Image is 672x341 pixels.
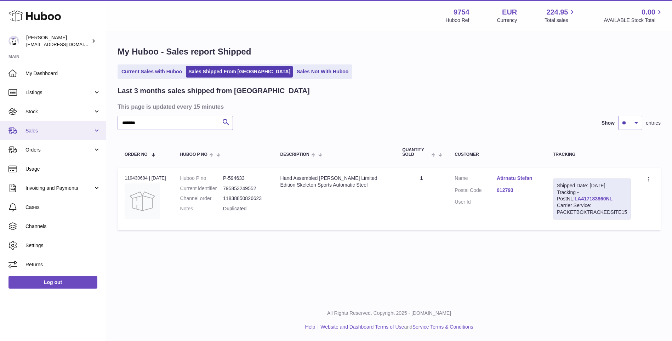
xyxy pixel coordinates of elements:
div: Shipped Date: [DATE] [557,182,627,189]
li: and [318,324,473,330]
dt: Current identifier [180,185,223,192]
div: Currency [497,17,517,24]
div: Carrier Service: PACKETBOXTRACKEDSITE15 [557,202,627,216]
a: Service Terms & Conditions [412,324,473,330]
span: Usage [25,166,101,172]
a: 224.95 Total sales [545,7,576,24]
span: 224.95 [546,7,568,17]
p: All Rights Reserved. Copyright 2025 - [DOMAIN_NAME] [112,310,666,317]
h1: My Huboo - Sales report Shipped [118,46,661,57]
dd: 11838850826623 [223,195,266,202]
a: Log out [8,276,97,289]
dt: Name [455,175,497,183]
div: Hand Assembled [PERSON_NAME] Limited Edition Skeleton Sports Automatic Steel [280,175,388,188]
a: 012793 [497,187,539,194]
span: Sales [25,127,93,134]
span: Huboo P no [180,152,207,157]
div: 119430684 | [DATE] [125,175,166,181]
span: [EMAIL_ADDRESS][DOMAIN_NAME] [26,41,104,47]
span: Stock [25,108,93,115]
td: 1 [395,168,448,230]
div: Customer [455,152,539,157]
div: [PERSON_NAME] [26,34,90,48]
span: My Dashboard [25,70,101,77]
dt: User Id [455,199,497,205]
span: Listings [25,89,93,96]
span: Total sales [545,17,576,24]
dt: Notes [180,205,223,212]
dd: 795853249552 [223,185,266,192]
span: Returns [25,261,101,268]
div: Tracking - PostNL: [553,178,631,220]
dt: Channel order [180,195,223,202]
span: Invoicing and Payments [25,185,93,192]
p: Duplicated [223,205,266,212]
span: Orders [25,147,93,153]
dt: Huboo P no [180,175,223,182]
a: 0.00 AVAILABLE Stock Total [604,7,664,24]
span: entries [646,120,661,126]
dt: Postal Code [455,187,497,195]
a: Sales Shipped From [GEOGRAPHIC_DATA] [186,66,293,78]
span: AVAILABLE Stock Total [604,17,664,24]
img: no-photo.jpg [125,183,160,219]
span: Order No [125,152,148,157]
h2: Last 3 months sales shipped from [GEOGRAPHIC_DATA] [118,86,310,96]
a: Website and Dashboard Terms of Use [320,324,404,330]
strong: 9754 [454,7,469,17]
label: Show [602,120,615,126]
a: LA417183860NL [575,196,613,201]
h3: This page is updated every 15 minutes [118,103,659,110]
span: Cases [25,204,101,211]
span: Description [280,152,309,157]
a: Current Sales with Huboo [119,66,184,78]
dd: P-594633 [223,175,266,182]
div: Tracking [553,152,631,157]
a: Atirnatu Stefan [497,175,539,182]
a: Help [305,324,315,330]
strong: EUR [502,7,517,17]
img: info@fieldsluxury.london [8,36,19,46]
span: Channels [25,223,101,230]
span: Quantity Sold [402,148,429,157]
span: 0.00 [642,7,655,17]
span: Settings [25,242,101,249]
div: Huboo Ref [446,17,469,24]
a: Sales Not With Huboo [294,66,351,78]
